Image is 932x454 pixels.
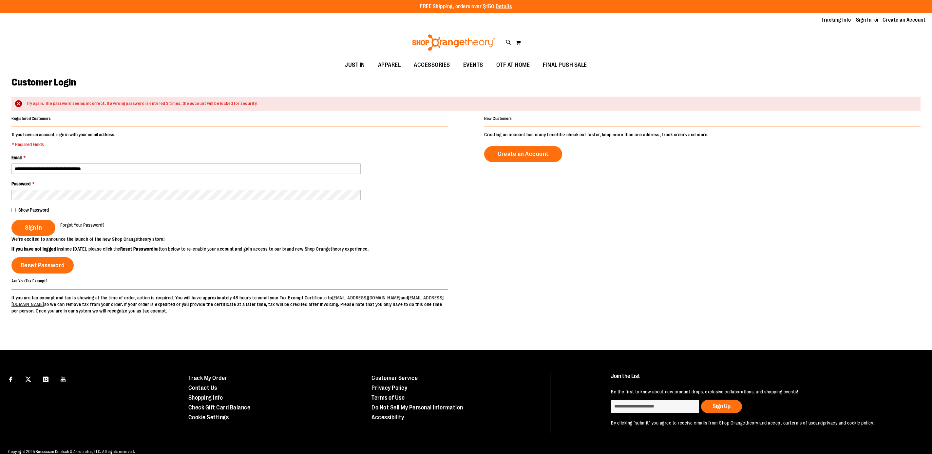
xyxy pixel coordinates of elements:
span: OTF AT HOME [496,58,530,72]
a: APPAREL [371,58,408,73]
span: Email [11,155,22,160]
span: Reset Password [21,262,65,269]
span: Create an Account [498,150,549,158]
span: FINAL PUSH SALE [543,58,587,72]
a: Visit our Facebook page [5,373,16,385]
span: EVENTS [463,58,483,72]
a: Cookie Settings [188,414,229,421]
a: terms of use [790,420,815,426]
a: Create an Account [484,146,562,162]
span: Customer Login [11,77,76,88]
span: Sign In [25,224,42,231]
button: Sign Up [701,400,742,413]
img: Shop Orangetheory [411,34,496,51]
span: Copyright 2025 Bensussen Deutsch & Associates, LLC. All rights reserved. [8,449,135,454]
p: Be the first to know about new product drops, exclusive collaborations, and shopping events! [611,388,912,395]
a: Track My Order [188,375,227,381]
span: Sign Up [713,403,731,409]
a: ACCESSORIES [407,58,457,73]
p: We’re excited to announce the launch of the new Shop Orangetheory store! [11,236,466,242]
a: Create an Account [883,16,926,24]
img: Twitter [25,376,31,382]
p: By clicking "submit" you agree to receive emails from Shop Orangetheory and accept our and [611,420,912,426]
a: FINAL PUSH SALE [536,58,594,73]
a: Customer Service [371,375,418,381]
input: enter email [611,400,699,413]
p: If you are tax exempt and tax is showing at the time of order, action is required. You will have ... [11,294,448,314]
a: Do Not Sell My Personal Information [371,404,463,411]
a: privacy and cookie policy. [823,420,874,426]
strong: Reset Password [120,246,154,252]
a: Terms of Use [371,394,405,401]
a: OTF AT HOME [490,58,537,73]
button: Sign In [11,220,55,236]
div: Try again. The password seems incorrect. If a wrong password is entered 3 times, the account will... [26,101,914,107]
p: FREE Shipping, orders over $150. [420,3,512,10]
a: EVENTS [457,58,490,73]
a: Accessibility [371,414,404,421]
strong: Registered Customers [11,116,51,121]
span: APPAREL [378,58,401,72]
a: Privacy Policy [371,385,407,391]
strong: New Customers [484,116,512,121]
span: JUST IN [345,58,365,72]
a: Visit our X page [23,373,34,385]
span: * Required Fields [12,141,115,148]
a: [EMAIL_ADDRESS][DOMAIN_NAME] [332,295,401,300]
a: Contact Us [188,385,217,391]
span: ACCESSORIES [414,58,450,72]
a: Check Gift Card Balance [188,404,251,411]
a: Sign In [856,16,872,24]
a: JUST IN [338,58,371,73]
a: Forgot Your Password? [60,222,105,228]
legend: If you have an account, sign in with your email address. [11,131,116,148]
a: Reset Password [11,257,74,274]
span: Show Password [18,207,49,213]
a: Tracking Info [821,16,851,24]
strong: If you have not logged in [11,246,61,252]
p: since [DATE], please click the button below to re-enable your account and gain access to our bran... [11,246,466,252]
p: Creating an account has many benefits: check out faster, keep more than one address, track orders... [484,131,921,138]
h4: Join the List [611,373,912,385]
strong: Are You Tax Exempt? [11,279,48,283]
a: [EMAIL_ADDRESS][DOMAIN_NAME] [11,295,444,307]
a: Visit our Youtube page [58,373,69,385]
a: Shopping Info [188,394,223,401]
a: Details [496,4,512,9]
a: Visit our Instagram page [40,373,51,385]
span: Password [11,181,30,186]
